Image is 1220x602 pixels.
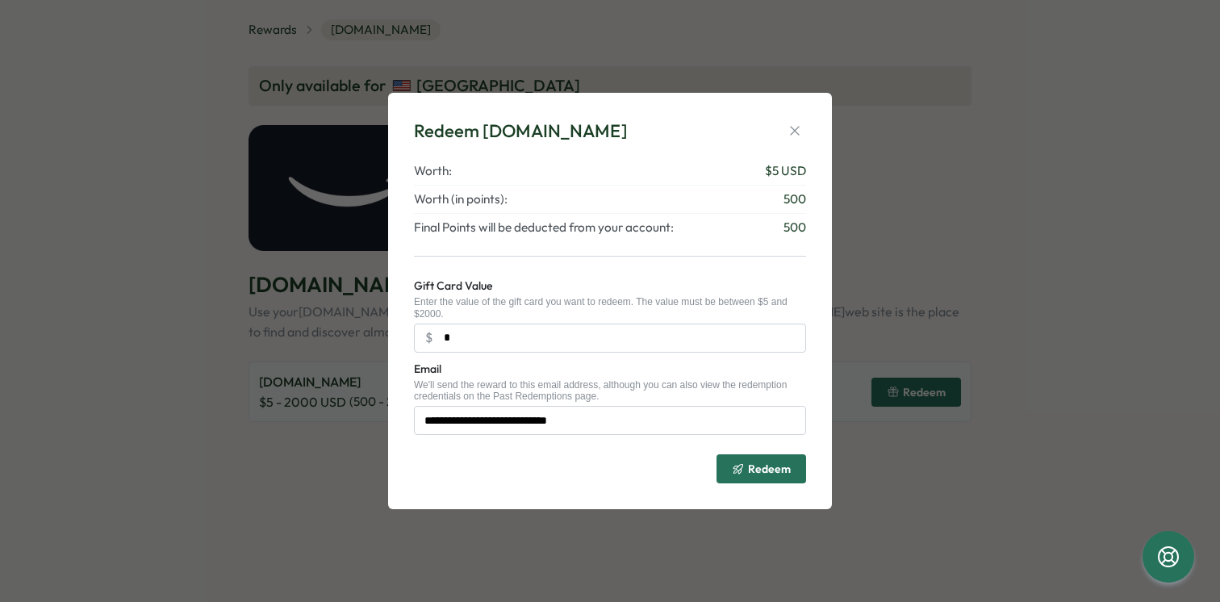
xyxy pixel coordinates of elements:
[717,454,806,483] button: Redeem
[414,379,806,403] div: We'll send the reward to this email address, although you can also view the redemption credential...
[414,361,441,378] label: Email
[414,162,452,180] span: Worth:
[414,219,674,236] span: Final Points will be deducted from your account:
[765,162,806,180] span: $ 5 USD
[414,296,806,320] div: Enter the value of the gift card you want to redeem. The value must be between $5 and $2000.
[414,278,492,295] label: Gift Card Value
[783,190,806,208] span: 500
[783,219,806,236] span: 500
[414,190,508,208] span: Worth (in points):
[414,119,628,144] div: Redeem [DOMAIN_NAME]
[748,463,791,474] span: Redeem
